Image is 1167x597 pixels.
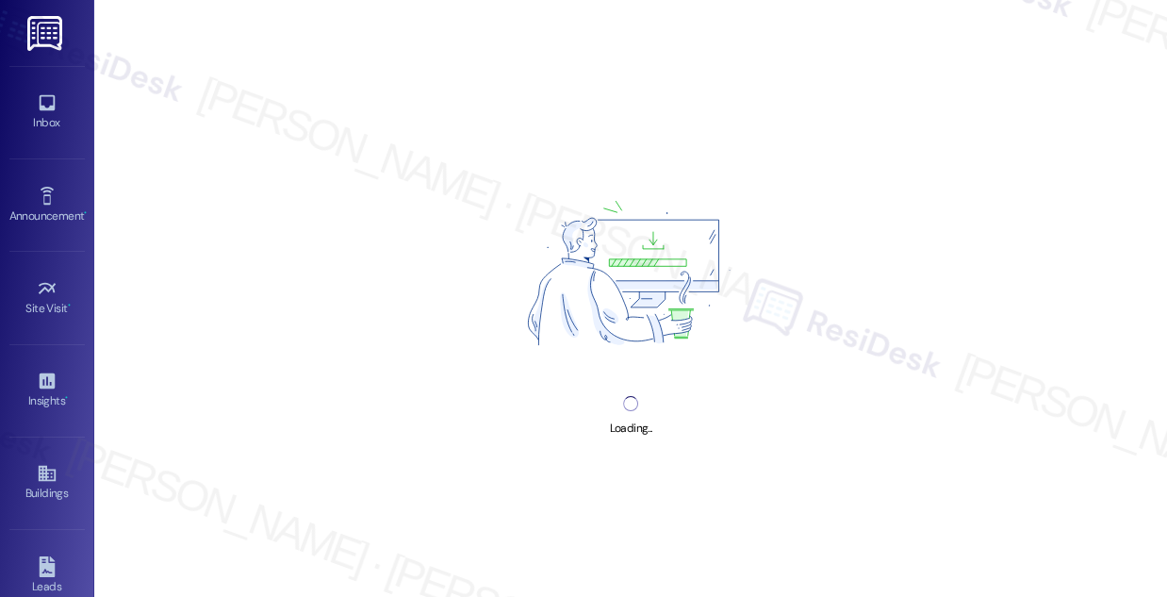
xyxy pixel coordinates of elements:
[65,391,68,405] span: •
[9,365,85,416] a: Insights •
[84,207,87,220] span: •
[68,299,71,312] span: •
[9,273,85,323] a: Site Visit •
[609,419,651,439] div: Loading...
[9,457,85,508] a: Buildings
[27,16,66,51] img: ResiDesk Logo
[9,87,85,138] a: Inbox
